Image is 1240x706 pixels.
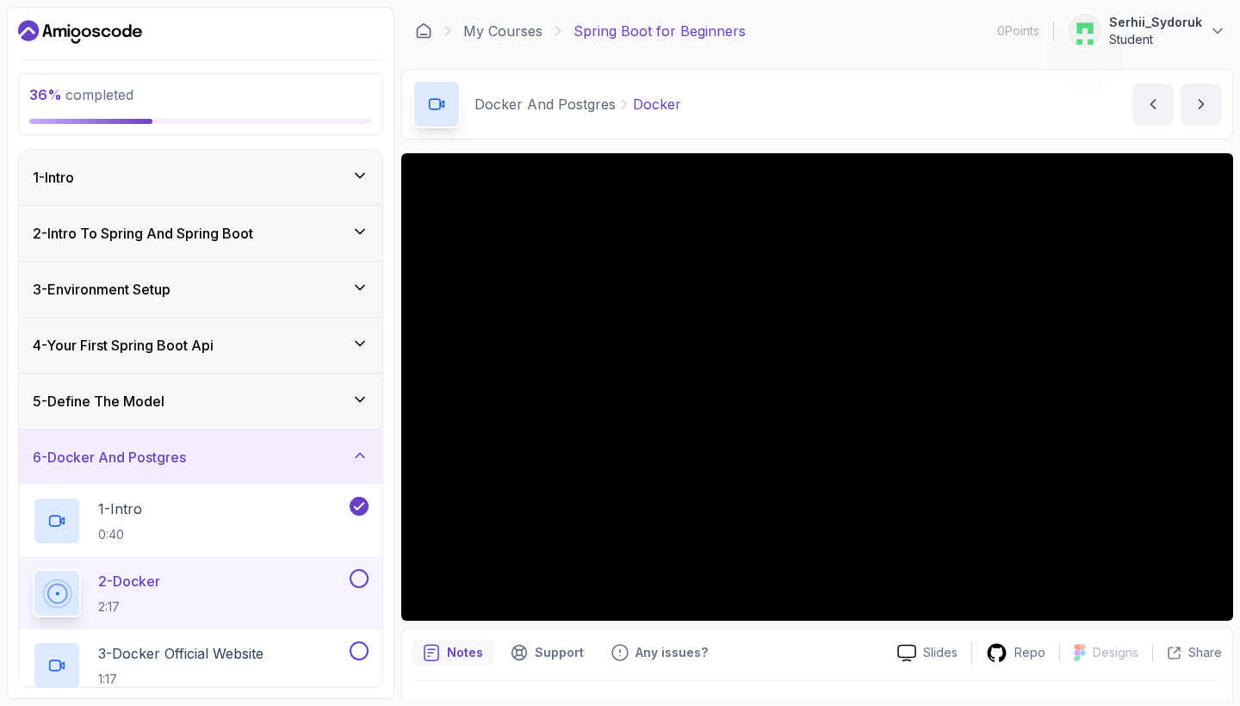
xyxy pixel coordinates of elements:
[19,374,382,429] button: 5-Define The Model
[633,94,681,115] p: Docker
[1181,84,1222,125] button: next content
[535,644,584,661] p: Support
[447,644,483,661] p: Notes
[98,598,160,616] p: 2:17
[412,639,493,666] button: notes button
[923,644,958,661] p: Slides
[573,21,746,41] p: Spring Boot for Beginners
[98,526,142,543] p: 0:40
[98,571,160,591] p: 2 - Docker
[98,499,142,519] p: 1 - Intro
[19,150,382,205] button: 1-Intro
[33,447,186,468] h3: 6 - Docker And Postgres
[33,641,369,690] button: 3-Docker Official Website1:17
[474,94,616,115] p: Docker And Postgres
[601,639,718,666] button: Feedback button
[33,335,214,356] h3: 4 - Your First Spring Boot Api
[29,86,133,103] span: completed
[1069,15,1101,47] img: user profile image
[19,318,382,373] button: 4-Your First Spring Boot Api
[1014,644,1045,661] p: Repo
[1133,598,1240,680] iframe: chat widget
[1109,31,1202,48] p: Student
[33,279,170,300] h3: 3 - Environment Setup
[19,262,382,317] button: 3-Environment Setup
[635,644,708,661] p: Any issues?
[33,497,369,545] button: 1-Intro0:40
[1093,644,1138,661] p: Designs
[972,642,1059,664] a: Repo
[33,167,74,188] h3: 1 - Intro
[415,22,432,40] a: Dashboard
[33,391,164,412] h3: 5 - Define The Model
[463,21,542,41] a: My Courses
[18,18,142,46] a: Dashboard
[1068,14,1226,48] button: user profile imageSerhii_SydorukStudent
[1132,84,1174,125] button: previous content
[997,22,1039,40] p: 0 Points
[500,639,594,666] button: Support button
[29,86,62,103] span: 36 %
[33,569,369,617] button: 2-Docker2:17
[98,643,263,664] p: 3 - Docker Official Website
[98,671,263,688] p: 1:17
[1109,14,1202,31] p: Serhii_Sydoruk
[883,644,971,662] a: Slides
[19,430,382,485] button: 6-Docker And Postgres
[19,206,382,261] button: 2-Intro To Spring And Spring Boot
[33,223,253,244] h3: 2 - Intro To Spring And Spring Boot
[401,153,1233,621] iframe: 2 - Docker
